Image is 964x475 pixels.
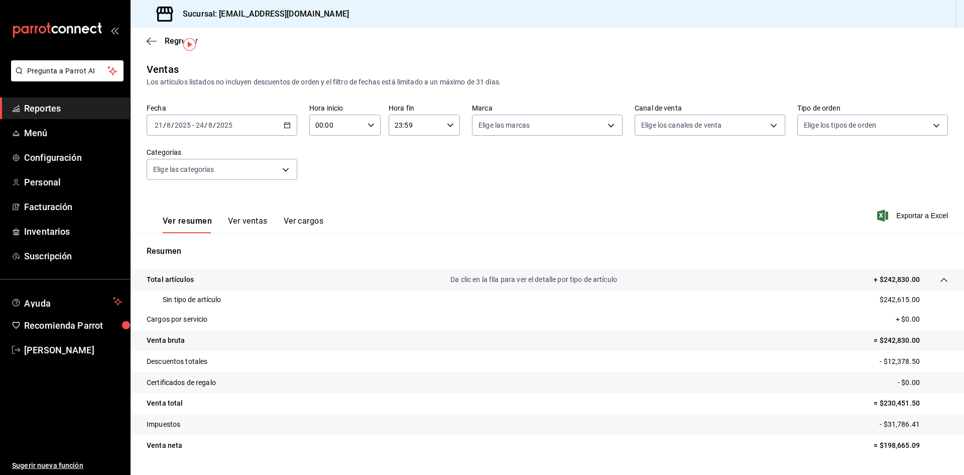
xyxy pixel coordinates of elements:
span: Pregunta a Parrot AI [27,66,108,76]
p: Total artículos [147,274,194,285]
span: Configuración [24,151,122,164]
input: ---- [216,121,233,129]
label: Categorías [147,149,297,156]
label: Fecha [147,105,297,112]
label: Hora inicio [309,105,381,112]
p: Descuentos totales [147,356,207,367]
span: / [204,121,207,129]
button: Regresar [147,36,198,46]
p: - $0.00 [898,377,948,388]
p: - $31,786.41 [880,419,948,430]
input: -- [195,121,204,129]
p: + $242,830.00 [874,274,920,285]
span: Menú [24,126,122,140]
a: Pregunta a Parrot AI [7,73,124,83]
button: Exportar a Excel [879,210,948,222]
span: Recomienda Parrot [24,319,122,332]
label: Tipo de orden [797,105,948,112]
input: -- [166,121,171,129]
input: -- [208,121,213,129]
p: + $0.00 [896,314,948,325]
span: Reportes [24,102,122,115]
p: = $230,451.50 [874,398,948,409]
p: $242,615.00 [880,295,920,305]
input: ---- [174,121,191,129]
p: Certificados de regalo [147,377,216,388]
button: open_drawer_menu [110,26,118,34]
label: Canal de venta [635,105,785,112]
input: -- [154,121,163,129]
span: Regresar [165,36,198,46]
p: Sin tipo de artículo [163,295,221,305]
p: Cargos por servicio [147,314,208,325]
p: - $12,378.50 [880,356,948,367]
span: / [213,121,216,129]
span: Sugerir nueva función [12,460,122,471]
span: / [163,121,166,129]
button: Ver ventas [228,216,268,233]
p: Impuestos [147,419,180,430]
div: Los artículos listados no incluyen descuentos de orden y el filtro de fechas está limitado a un m... [147,77,948,87]
span: Ayuda [24,296,109,308]
label: Hora fin [389,105,460,112]
p: Resumen [147,245,948,257]
button: Pregunta a Parrot AI [11,60,124,81]
span: Elige los canales de venta [641,120,721,130]
div: navigation tabs [163,216,323,233]
p: Da clic en la fila para ver el detalle por tipo de artículo [450,274,617,285]
p: = $198,665.09 [874,440,948,451]
p: Venta bruta [147,335,185,346]
h3: Sucursal: [EMAIL_ADDRESS][DOMAIN_NAME] [175,8,349,20]
div: Ventas [147,62,179,77]
p: Venta total [147,398,183,409]
button: Ver cargos [284,216,324,233]
img: Tooltip marker [183,38,196,51]
span: Elige las categorías [153,164,214,174]
span: Suscripción [24,249,122,263]
span: - [192,121,194,129]
span: / [171,121,174,129]
span: Personal [24,175,122,189]
span: Facturación [24,200,122,214]
span: Inventarios [24,225,122,238]
p: = $242,830.00 [874,335,948,346]
button: Ver resumen [163,216,212,233]
label: Marca [472,105,623,112]
p: Venta neta [147,440,182,451]
span: Elige las marcas [478,120,530,130]
span: [PERSON_NAME] [24,343,122,357]
span: Elige los tipos de orden [804,120,876,130]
